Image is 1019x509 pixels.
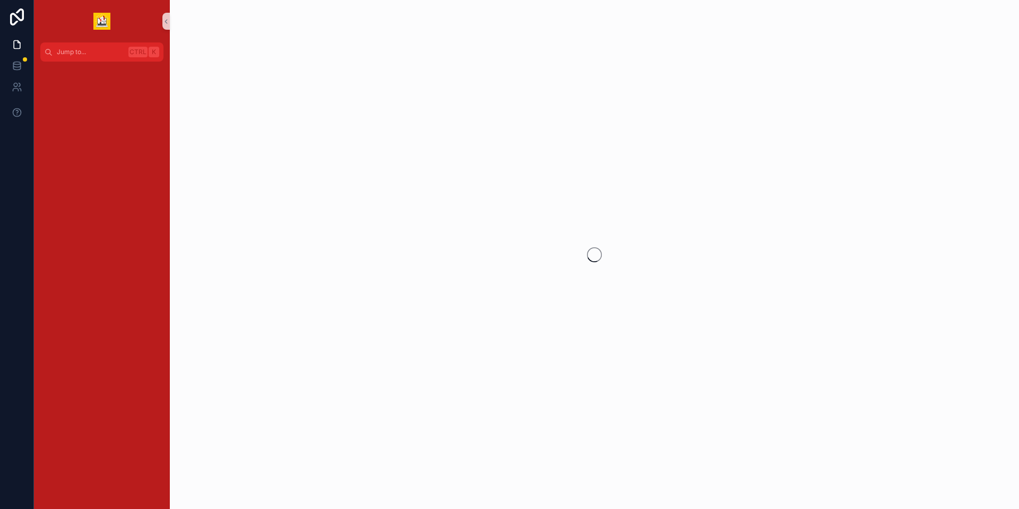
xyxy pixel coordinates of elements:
[34,62,170,81] div: scrollable content
[128,47,148,57] span: Ctrl
[150,48,158,56] span: K
[40,42,163,62] button: Jump to...CtrlK
[93,13,110,30] img: App logo
[57,48,124,56] span: Jump to...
